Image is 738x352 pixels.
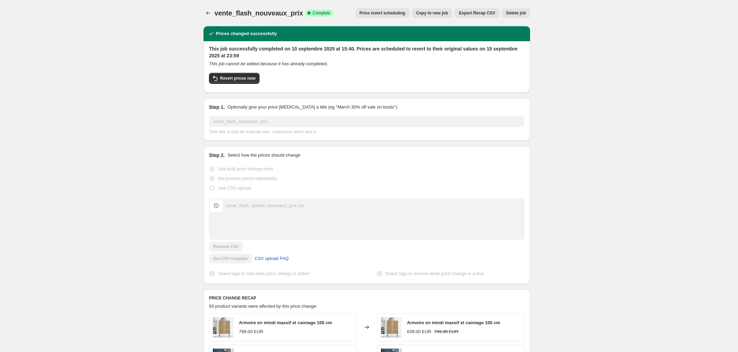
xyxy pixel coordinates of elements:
[385,271,484,276] span: Select tags to remove while price change is active
[218,166,273,171] span: Use bulk price change rules
[407,328,431,335] div: 639.00 EUR
[220,76,255,81] span: Revert prices now
[407,320,500,325] span: Armoire en mindi massif et cannage 100 cm
[412,8,452,18] button: Copy to new job
[209,304,317,309] span: 93 product variants were affected by this price change:
[360,10,405,16] span: Price revert scheduling
[218,185,251,191] span: Use CSV upload
[213,317,233,338] img: 1202-armoire_en_mindi_massif_et_cannage_100_cm-01_80x.jpg
[434,328,459,335] strike: 799.00 EUR
[455,8,499,18] button: Export Recap CSV
[228,104,397,111] p: Optionally give your price [MEDICAL_DATA] a title (eg "March 30% off sale on boots")
[255,255,289,262] span: CSV upload FAQ
[214,9,303,17] span: vente_flash_nouveaux_prix
[312,10,330,16] span: Complete
[218,271,309,276] span: Select tags to add while price change is active
[209,73,260,84] button: Revert prices now
[459,10,495,16] span: Export Recap CSV
[209,295,525,301] h6: PRICE CHANGE RECAP
[355,8,409,18] button: Price revert scheduling
[209,61,328,66] i: This job cannot be edited because it has already completed.
[228,152,300,159] p: Select how the prices should change
[218,176,277,181] span: Set product prices individually
[416,10,448,16] span: Copy to new job
[209,152,225,159] h2: Step 2.
[226,202,304,209] div: vente_flash_update_nouveaux_prix.csv
[209,104,225,111] h2: Step 1.
[251,253,293,264] a: CSV upload FAQ
[381,317,401,338] img: 1202-armoire_en_mindi_massif_et_cannage_100_cm-01_80x.jpg
[216,30,277,37] h2: Prices changed successfully
[506,10,526,16] span: Delete job
[209,116,525,127] input: 30% off holiday sale
[239,320,332,325] span: Armoire en mindi massif et cannage 100 cm
[209,45,525,59] h2: This job successfully completed on 10 septembre 2025 at 15:40. Prices are scheduled to revert to ...
[209,129,316,134] span: This title is just for internal use, customers won't see it
[239,328,263,335] div: 799.00 EUR
[203,8,213,18] button: Price change jobs
[502,8,530,18] button: Delete job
